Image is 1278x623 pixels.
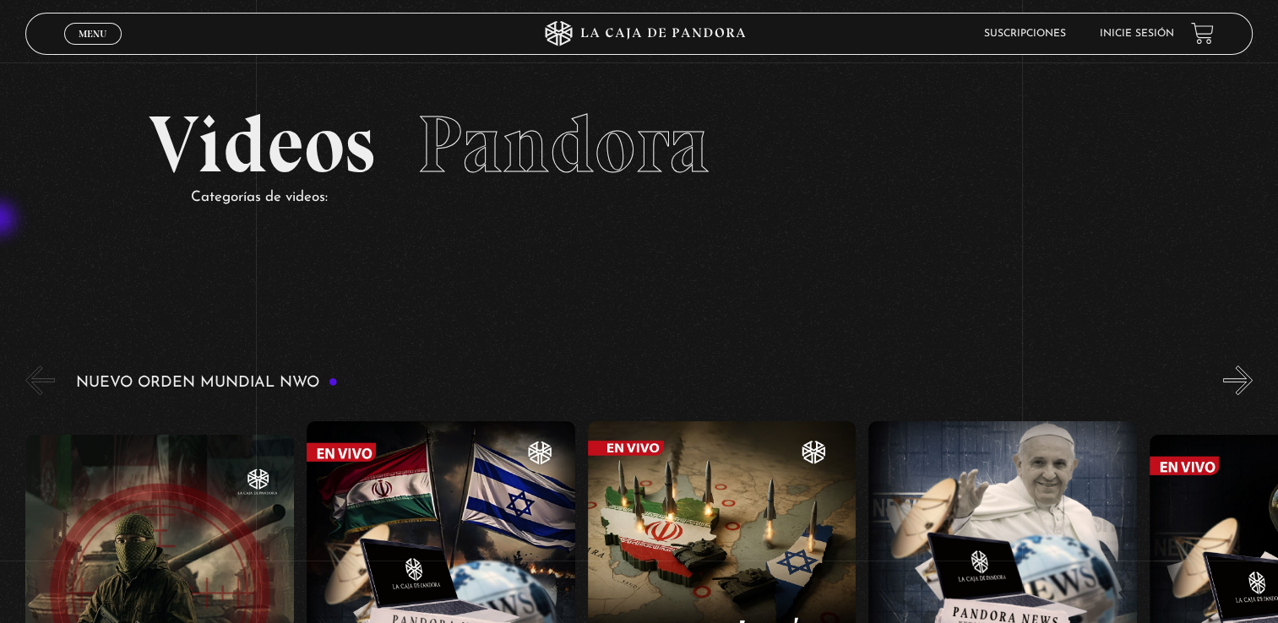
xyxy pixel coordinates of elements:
[76,375,338,391] h3: Nuevo Orden Mundial NWO
[25,366,55,395] button: Previous
[73,43,112,55] span: Cerrar
[149,105,1130,185] h2: Videos
[1191,22,1214,45] a: View your shopping cart
[79,29,106,39] span: Menu
[191,185,1130,211] p: Categorías de videos:
[1223,366,1253,395] button: Next
[984,29,1066,39] a: Suscripciones
[417,96,710,192] span: Pandora
[1100,29,1174,39] a: Inicie sesión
